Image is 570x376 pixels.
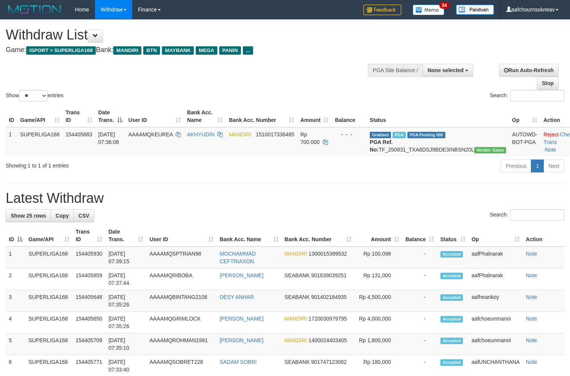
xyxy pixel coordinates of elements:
span: PGA Pending [407,132,445,138]
td: aafheankoy [469,290,523,312]
span: Marked by aafchoeunmanni [393,132,406,138]
td: aafPhalnarak [469,269,523,290]
th: Amount: activate to sort column ascending [355,225,402,246]
td: 154405859 [73,269,106,290]
th: Balance: activate to sort column ascending [402,225,437,246]
th: Bank Acc. Number: activate to sort column ascending [226,106,297,127]
td: Rp 4,500,000 [355,290,402,312]
h1: Latest Withdraw [6,191,564,206]
th: Status: activate to sort column ascending [437,225,469,246]
img: panduan.png [456,5,494,15]
td: SUPERLIGA168 [25,333,73,355]
img: MOTION_logo.png [6,4,63,15]
th: Date Trans.: activate to sort column descending [95,106,125,127]
span: Grabbed [370,132,391,138]
input: Search: [510,90,564,101]
td: aafPhalnarak [469,246,523,269]
a: Note [526,316,537,322]
a: Note [526,251,537,257]
td: aafchoeunmanni [469,333,523,355]
b: PGA Ref. No: [370,139,393,153]
span: 34 [439,2,450,9]
a: Stop [537,77,559,90]
td: 5 [6,333,25,355]
td: [DATE] 07:35:26 [105,312,146,333]
a: MOCHAMMAD CEFTRIAXON [220,251,256,264]
span: Copy 901747123082 to clipboard [311,359,347,365]
td: - [402,312,437,333]
td: SUPERLIGA168 [25,312,73,333]
span: SEABANK [285,359,310,365]
a: AKHYUDIN [187,131,214,137]
td: 3 [6,290,25,312]
span: Accepted [440,338,463,344]
span: MEGA [196,46,217,55]
a: Copy [51,209,74,222]
th: Date Trans.: activate to sort column ascending [105,225,146,246]
div: PGA Site Balance / [368,64,423,77]
a: [PERSON_NAME] [220,337,263,343]
td: [DATE] 07:35:26 [105,290,146,312]
span: Accepted [440,251,463,258]
td: - [402,246,437,269]
a: Note [526,294,537,300]
span: MANDIRI [285,316,307,322]
a: Run Auto-Refresh [499,64,559,77]
span: ... [243,46,253,55]
label: Show entries [6,90,63,101]
th: Action [523,225,564,246]
td: AAAAMQSPTRIAN98 [146,246,217,269]
td: 2 [6,269,25,290]
a: [PERSON_NAME] [220,272,263,278]
span: Accepted [440,273,463,279]
th: Bank Acc. Name: activate to sort column ascending [217,225,282,246]
span: MANDIRI [285,251,307,257]
td: SUPERLIGA168 [25,290,73,312]
td: - [402,333,437,355]
span: Show 25 rows [11,213,46,219]
td: SUPERLIGA168 [25,246,73,269]
span: Copy 1400024403405 to clipboard [309,337,347,343]
span: Accepted [440,316,463,322]
a: Previous [501,160,531,172]
td: AAAAMQRIBOBA [146,269,217,290]
th: ID [6,106,17,127]
a: Next [543,160,564,172]
span: Copy 1720030979795 to clipboard [309,316,347,322]
span: PANIN [219,46,241,55]
th: Bank Acc. Name: activate to sort column ascending [184,106,226,127]
td: SUPERLIGA168 [17,127,63,156]
td: 154405930 [73,246,106,269]
span: MAYBANK [162,46,194,55]
span: 154405883 [66,131,92,137]
th: Game/API: activate to sort column ascending [17,106,63,127]
span: SEABANK [285,294,310,300]
a: CSV [73,209,94,222]
span: ISPORT > SUPERLIGA168 [26,46,96,55]
span: Accepted [440,294,463,301]
a: SADAM SOBRI [220,359,256,365]
button: None selected [423,64,473,77]
a: 1 [531,160,544,172]
td: 4 [6,312,25,333]
span: MANDIRI [285,337,307,343]
th: Balance [332,106,367,127]
span: SEABANK [285,272,310,278]
td: 1 [6,127,17,156]
td: 154405650 [73,312,106,333]
span: Copy 901402184935 to clipboard [311,294,347,300]
td: aafchoeunmanni [469,312,523,333]
th: Game/API: activate to sort column ascending [25,225,73,246]
span: Copy 901639039251 to clipboard [311,272,347,278]
td: AAAAMQGRIMLOCK [146,312,217,333]
th: Op: activate to sort column ascending [469,225,523,246]
td: - [402,290,437,312]
span: Copy 1510017336485 to clipboard [256,131,294,137]
span: Accepted [440,359,463,366]
td: Rp 100,098 [355,246,402,269]
a: Note [545,147,556,153]
select: Showentries [19,90,47,101]
td: Rp 131,000 [355,269,402,290]
span: [DATE] 07:36:08 [98,131,119,145]
th: Op: activate to sort column ascending [509,106,541,127]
